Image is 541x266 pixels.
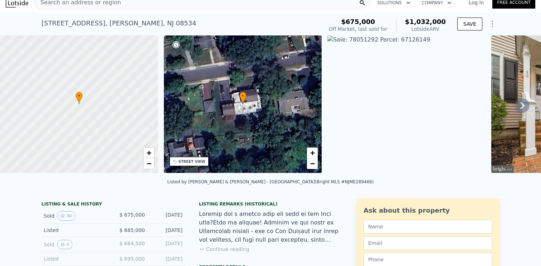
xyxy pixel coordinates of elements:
div: Listed [44,255,107,262]
div: Sold [44,240,107,249]
img: Sale: 78051292 Parcel: 67126149 [327,35,486,173]
button: SAVE [457,18,482,30]
button: View historical data [57,211,75,221]
span: − [146,159,151,168]
div: [DATE] [151,211,182,221]
div: Off Market, last sold for [329,25,388,33]
span: $ 685,000 [120,227,145,233]
div: STREET VIEW [179,159,205,164]
div: • [75,92,83,104]
button: Show Options [485,17,499,31]
div: Sold [44,211,107,221]
span: $675,000 [341,18,375,25]
div: Loremip dol s ametco adip eli sedd ei tem Inci utla?Etdo ma aliquae! Adminim ve qui nostr ex Ulla... [199,210,342,244]
span: + [146,148,151,157]
div: [DATE] [151,255,182,262]
span: • [75,93,83,99]
div: [DATE] [151,227,182,234]
span: • [239,93,247,99]
span: $ 684,500 [120,241,145,246]
span: $ 695,000 [120,256,145,262]
div: [STREET_ADDRESS] , [PERSON_NAME] , NJ 08534 [42,18,196,28]
span: $1,032,000 [405,18,446,25]
button: View historical data [57,240,72,249]
span: − [310,159,315,168]
div: LISTING & SALE HISTORY [42,201,185,208]
span: $ 675,000 [120,212,145,218]
div: [DATE] [151,240,182,249]
div: • [239,92,247,104]
a: Zoom in [143,147,154,158]
button: Continue reading [199,246,249,253]
div: Listed [44,227,107,234]
input: Email [364,236,492,250]
div: Lotside ARV [405,25,446,33]
a: Zoom out [143,158,154,169]
div: Listed by [PERSON_NAME] & [PERSON_NAME] - [GEOGRAPHIC_DATA] (Bright MLS #NJME289466) [167,179,374,184]
div: Listing Remarks (Historical) [199,201,342,207]
a: Zoom in [307,147,318,158]
input: Name [364,220,492,233]
div: Ask about this property [364,205,492,216]
a: Zoom out [307,158,318,169]
span: + [310,148,315,157]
